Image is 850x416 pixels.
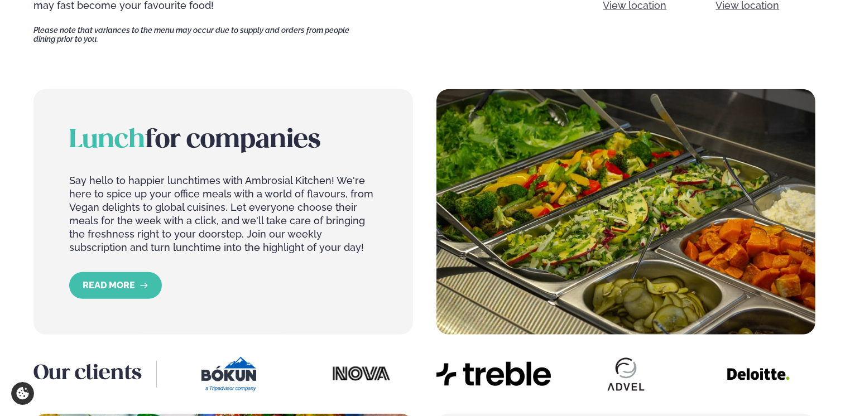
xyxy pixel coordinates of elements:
h3: Our clients [33,361,157,388]
a: READ MORE [69,272,162,299]
h2: for companies [69,125,377,156]
img: image alt [436,359,551,389]
img: image alt [436,89,816,335]
img: image alt [569,357,683,391]
p: Say hello to happier lunchtimes with Ambrosial Kitchen! We're here to spice up your office meals ... [69,174,377,254]
span: Please note that variances to the menu may occur due to supply and orders from people dining prio... [33,26,361,43]
a: Cookie settings [11,382,34,405]
img: image alt [304,357,418,391]
img: image alt [701,357,815,391]
img: image alt [171,357,286,391]
span: Lunch [69,128,145,153]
